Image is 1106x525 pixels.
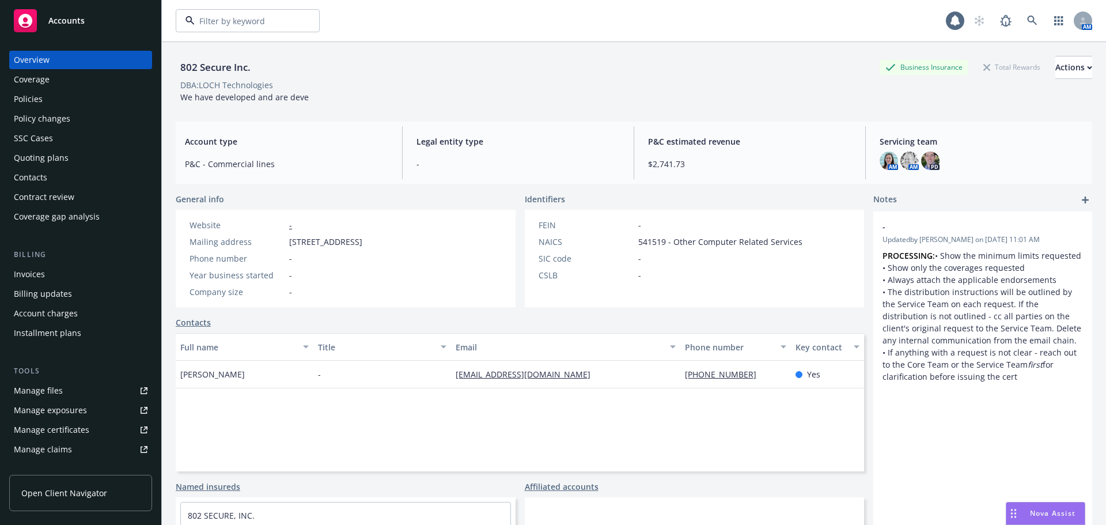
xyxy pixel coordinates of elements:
[14,421,89,439] div: Manage certificates
[318,368,321,380] span: -
[525,193,565,205] span: Identifiers
[289,252,292,265] span: -
[313,333,451,361] button: Title
[9,421,152,439] a: Manage certificates
[416,158,620,170] span: -
[525,481,599,493] a: Affiliated accounts
[176,333,313,361] button: Full name
[14,382,63,400] div: Manage files
[680,333,790,361] button: Phone number
[14,265,45,284] div: Invoices
[638,252,641,265] span: -
[539,252,634,265] div: SIC code
[14,109,70,128] div: Policy changes
[873,211,1092,392] div: -Updatedby [PERSON_NAME] on [DATE] 11:01 AMPROCESSING:• Show the minimum limits requested • Show ...
[14,207,100,226] div: Coverage gap analysis
[873,193,897,207] span: Notes
[1055,56,1092,79] button: Actions
[638,269,641,281] span: -
[176,316,211,328] a: Contacts
[14,304,78,323] div: Account charges
[882,250,935,261] strong: PROCESSING:
[791,333,864,361] button: Key contact
[14,149,69,167] div: Quoting plans
[9,129,152,148] a: SSC Cases
[14,285,72,303] div: Billing updates
[880,60,968,74] div: Business Insurance
[968,9,991,32] a: Start snowing
[9,168,152,187] a: Contacts
[882,235,1083,245] span: Updated by [PERSON_NAME] on [DATE] 11:01 AM
[1055,56,1092,78] div: Actions
[180,92,309,103] span: We have developed and are deve
[289,269,292,281] span: -
[9,285,152,303] a: Billing updates
[416,135,620,148] span: Legal entity type
[9,90,152,108] a: Policies
[1030,508,1075,518] span: Nova Assist
[195,15,296,27] input: Filter by keyword
[9,460,152,478] a: Manage BORs
[176,481,240,493] a: Named insureds
[648,158,851,170] span: $2,741.73
[9,149,152,167] a: Quoting plans
[14,168,47,187] div: Contacts
[638,236,802,248] span: 541519 - Other Computer Related Services
[9,324,152,342] a: Installment plans
[14,324,81,342] div: Installment plans
[14,460,68,478] div: Manage BORs
[882,250,1083,383] p: • Show the minimum limits requested • Show only the coverages requested • Always attach the appli...
[9,265,152,284] a: Invoices
[1078,193,1092,207] a: add
[180,368,245,380] span: [PERSON_NAME]
[289,286,292,298] span: -
[882,221,1053,233] span: -
[9,5,152,37] a: Accounts
[456,341,663,353] div: Email
[9,51,152,69] a: Overview
[880,152,898,170] img: photo
[289,236,362,248] span: [STREET_ADDRESS]
[9,440,152,459] a: Manage claims
[318,341,434,353] div: Title
[188,510,255,521] a: 802 SECURE, INC.
[880,135,1083,148] span: Servicing team
[1006,502,1085,525] button: Nova Assist
[14,129,53,148] div: SSC Cases
[190,269,285,281] div: Year business started
[1047,9,1070,32] a: Switch app
[190,286,285,298] div: Company size
[9,109,152,128] a: Policy changes
[9,401,152,420] span: Manage exposures
[21,487,107,499] span: Open Client Navigator
[456,369,600,380] a: [EMAIL_ADDRESS][DOMAIN_NAME]
[180,341,296,353] div: Full name
[796,341,847,353] div: Key contact
[185,158,388,170] span: P&C - Commercial lines
[14,90,43,108] div: Policies
[9,304,152,323] a: Account charges
[978,60,1046,74] div: Total Rewards
[994,9,1017,32] a: Report a Bug
[190,252,285,265] div: Phone number
[900,152,919,170] img: photo
[289,220,292,231] a: -
[14,70,50,89] div: Coverage
[180,79,273,91] div: DBA: LOCH Technologies
[685,369,766,380] a: [PHONE_NUMBER]
[176,193,224,205] span: General info
[185,135,388,148] span: Account type
[638,219,641,231] span: -
[190,219,285,231] div: Website
[9,249,152,260] div: Billing
[648,135,851,148] span: P&C estimated revenue
[9,207,152,226] a: Coverage gap analysis
[9,382,152,400] a: Manage files
[9,70,152,89] a: Coverage
[539,236,634,248] div: NAICS
[1028,359,1043,370] em: first
[451,333,680,361] button: Email
[539,269,634,281] div: CSLB
[48,16,85,25] span: Accounts
[14,188,74,206] div: Contract review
